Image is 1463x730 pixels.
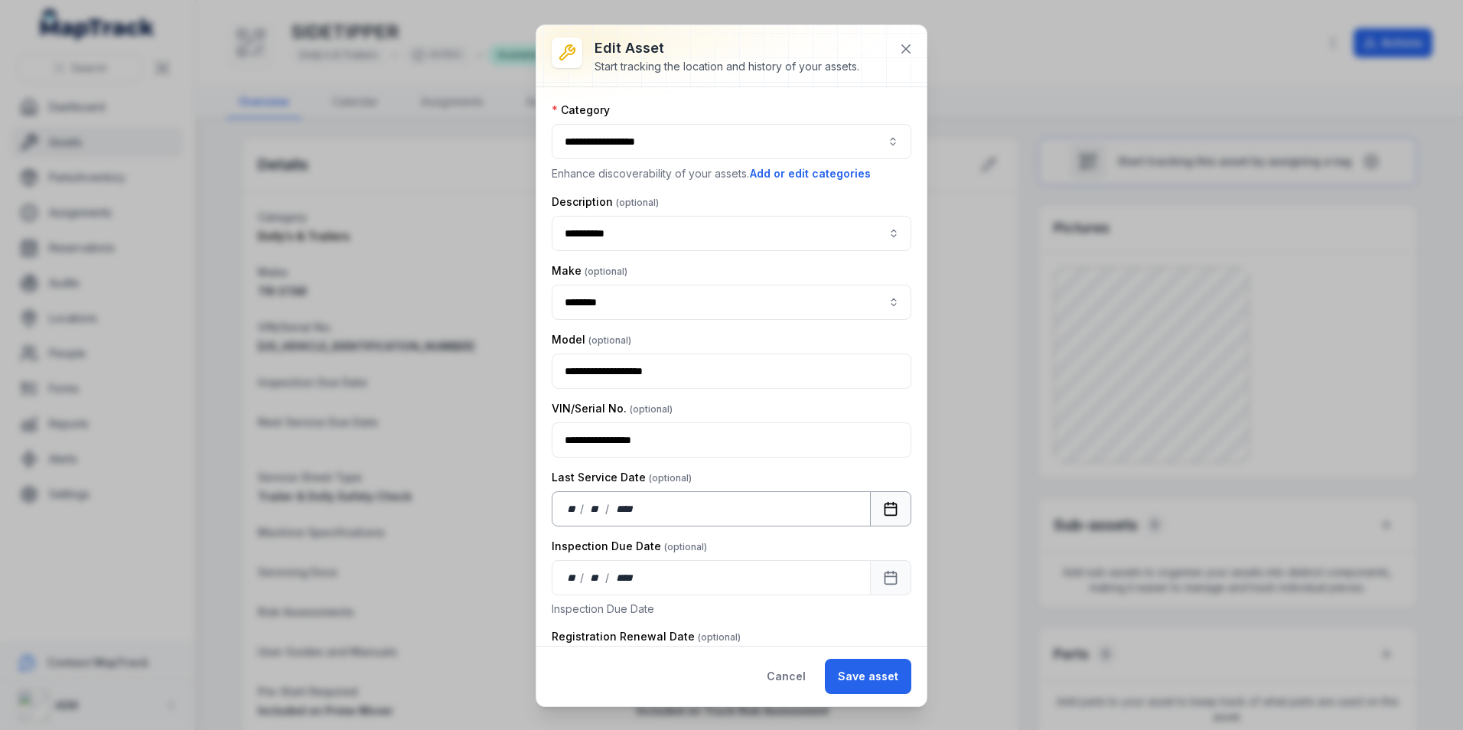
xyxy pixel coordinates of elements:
[611,501,639,517] div: year,
[552,194,659,210] label: Description
[565,570,580,585] div: day,
[552,470,692,485] label: Last Service Date
[552,332,631,347] label: Model
[552,601,911,617] p: Inspection Due Date
[565,501,580,517] div: day,
[595,37,859,59] h3: Edit asset
[585,501,606,517] div: month,
[611,570,639,585] div: year,
[580,501,585,517] div: /
[870,491,911,526] button: Calendar
[552,165,911,182] p: Enhance discoverability of your assets.
[552,629,741,644] label: Registration Renewal Date
[552,285,911,320] input: asset-edit:cf[8261eee4-602e-4976-b39b-47b762924e3f]-label
[605,501,611,517] div: /
[870,560,911,595] button: Calendar
[585,570,606,585] div: month,
[580,570,585,585] div: /
[595,59,859,74] div: Start tracking the location and history of your assets.
[605,570,611,585] div: /
[552,401,673,416] label: VIN/Serial No.
[825,659,911,694] button: Save asset
[754,659,819,694] button: Cancel
[552,103,610,118] label: Category
[552,539,707,554] label: Inspection Due Date
[749,165,872,182] button: Add or edit categories
[552,216,911,251] input: asset-edit:description-label
[552,263,627,279] label: Make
